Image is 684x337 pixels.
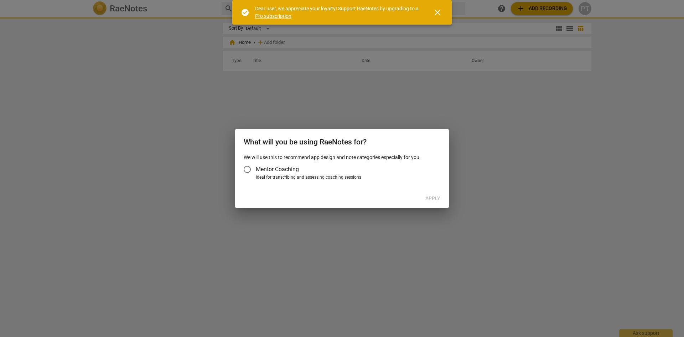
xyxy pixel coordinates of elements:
span: Mentor Coaching [256,165,299,173]
div: Account type [244,161,440,181]
h2: What will you be using RaeNotes for? [244,138,440,147]
button: Close [429,4,446,21]
div: Dear user, we appreciate your loyalty! Support RaeNotes by upgrading to a [255,5,420,20]
span: check_circle [241,8,249,17]
p: We will use this to recommend app design and note categories especially for you. [244,154,440,161]
a: Pro subscription [255,13,291,19]
div: Ideal for transcribing and assessing coaching sessions [256,174,438,181]
span: close [433,8,442,17]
